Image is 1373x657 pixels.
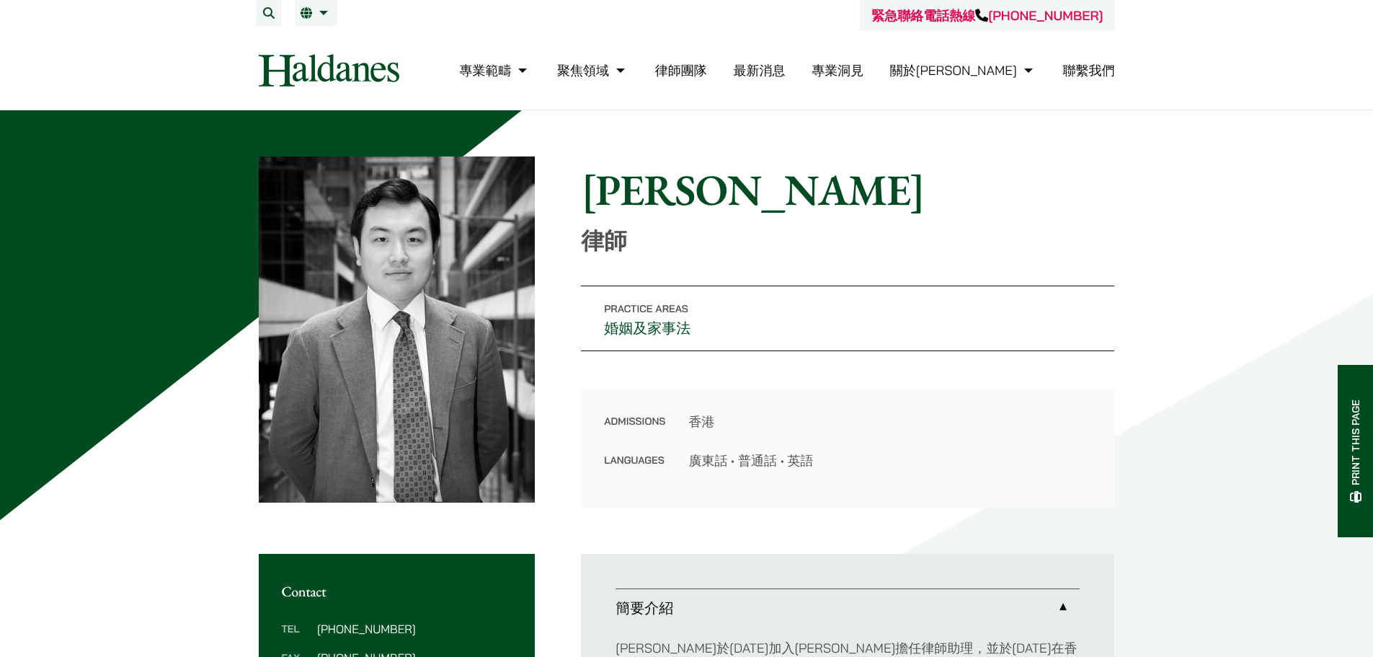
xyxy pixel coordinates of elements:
[733,62,785,79] a: 最新消息
[604,451,665,470] dt: Languages
[557,62,628,79] a: 聚焦領域
[604,319,690,338] a: 婚姻及家事法
[655,62,707,79] a: 律師團隊
[871,7,1103,24] a: 緊急聯絡電話熱線[PHONE_NUMBER]
[604,412,665,451] dt: Admissions
[1063,62,1115,79] a: 聯繫我們
[317,623,512,635] dd: [PHONE_NUMBER]
[604,302,688,315] span: Practice Areas
[688,412,1091,431] dd: 香港
[581,227,1114,255] p: 律師
[890,62,1036,79] a: 關於何敦
[282,583,512,600] h2: Contact
[459,62,530,79] a: 專業範疇
[616,589,1080,627] a: 簡要介紹
[282,623,311,652] dt: Tel
[259,54,399,87] img: Logo of Haldanes
[581,164,1114,216] h1: [PERSON_NAME]
[301,7,332,19] a: 繁
[688,451,1091,470] dd: 廣東話 • 普通話 • 英語
[812,62,863,79] a: 專業洞見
